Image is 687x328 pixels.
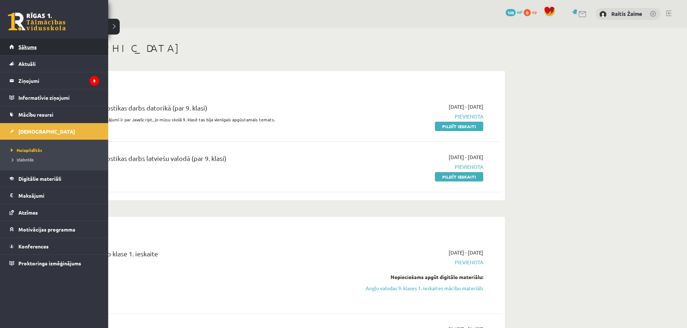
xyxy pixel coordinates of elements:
span: 108 [506,9,516,16]
span: Mācību resursi [18,111,53,118]
a: Pildīt ieskaiti [435,122,483,131]
span: Sākums [18,44,37,50]
legend: Maksājumi [18,187,99,204]
div: Angļu valoda JK 9.b klase 1. ieskaite [54,249,336,262]
a: Atzīmes [9,204,99,221]
span: [DATE] - [DATE] [449,103,483,111]
span: mP [517,9,523,15]
div: 10.a1 klases diagnostikas darbs latviešu valodā (par 9. klasi) [54,153,336,167]
span: xp [532,9,537,15]
legend: Informatīvie ziņojumi [18,89,99,106]
a: 108 mP [506,9,523,15]
legend: Ziņojumi [18,72,99,89]
span: Motivācijas programma [18,226,75,233]
h1: [DEMOGRAPHIC_DATA] [43,42,505,54]
a: Mācību resursi [9,106,99,123]
span: Konferences [18,243,49,250]
a: Raitis Žaime [611,10,642,17]
a: Sākums [9,39,99,55]
div: Nepieciešams apgūt digitālo materiālu: [347,273,483,281]
p: Diagnostikas darbā visi jautājumi ir par JavaScript, jo mūsu skolā 9. klasē tas bija vienīgais ap... [54,116,336,123]
span: Aktuāli [18,60,36,67]
a: 0 xp [524,9,540,15]
a: Aktuāli [9,55,99,72]
a: Angļu valodas 9. klases 1. ieskaites mācību materiāls [347,284,483,292]
span: Pievienota [347,259,483,266]
a: Rīgas 1. Tālmācības vidusskola [8,13,66,31]
span: 0 [524,9,531,16]
span: Izlabotās [9,157,34,162]
a: Informatīvie ziņojumi [9,89,99,106]
a: Ziņojumi9 [9,72,99,89]
a: Pildīt ieskaiti [435,172,483,181]
span: [DEMOGRAPHIC_DATA] [18,128,75,135]
span: Proktoringa izmēģinājums [18,260,81,266]
img: Raitis Žaime [599,11,607,18]
span: Digitālie materiāli [18,175,61,182]
span: Atzīmes [18,209,38,216]
a: Konferences [9,238,99,255]
span: Neizpildītās [9,147,42,153]
a: Maksājumi [9,187,99,204]
a: Digitālie materiāli [9,170,99,187]
a: Proktoringa izmēģinājums [9,255,99,271]
div: 10.a1 klases diagnostikas darbs datorikā (par 9. klasi) [54,103,336,116]
a: Izlabotās [9,156,101,163]
span: [DATE] - [DATE] [449,249,483,256]
span: Pievienota [347,163,483,171]
i: 9 [89,76,99,86]
span: Pievienota [347,113,483,120]
a: Motivācijas programma [9,221,99,238]
a: Neizpildītās [9,147,101,153]
span: [DATE] - [DATE] [449,153,483,161]
a: [DEMOGRAPHIC_DATA] [9,123,99,140]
